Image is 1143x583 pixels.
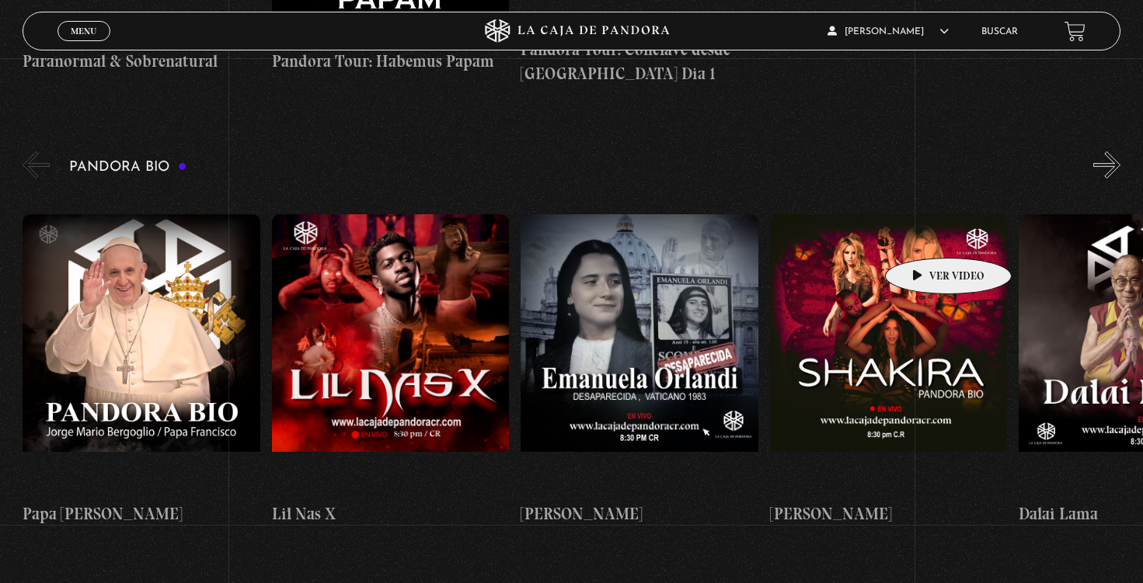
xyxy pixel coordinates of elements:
h4: [PERSON_NAME] [521,501,758,526]
span: Cerrar [65,40,102,50]
h4: Pandora Tour: Conclave desde [GEOGRAPHIC_DATA] Dia 1 [521,37,758,86]
h4: Pandora Tour: Habemus Papam [272,49,509,74]
h4: Paranormal & Sobrenatural [23,49,260,74]
h3: Pandora Bio [69,160,186,175]
span: Menu [71,26,96,36]
a: Lil Nas X [272,190,509,551]
a: [PERSON_NAME] [521,190,758,551]
a: [PERSON_NAME] [770,190,1007,551]
button: Previous [23,151,50,179]
h4: Lil Nas X [272,501,509,526]
h4: Papa [PERSON_NAME] [23,501,260,526]
span: [PERSON_NAME] [828,27,949,36]
a: View your shopping cart [1065,21,1086,42]
h4: [PERSON_NAME] [770,501,1007,526]
a: Buscar [981,27,1018,36]
a: Papa [PERSON_NAME] [23,190,260,551]
button: Next [1093,151,1120,179]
